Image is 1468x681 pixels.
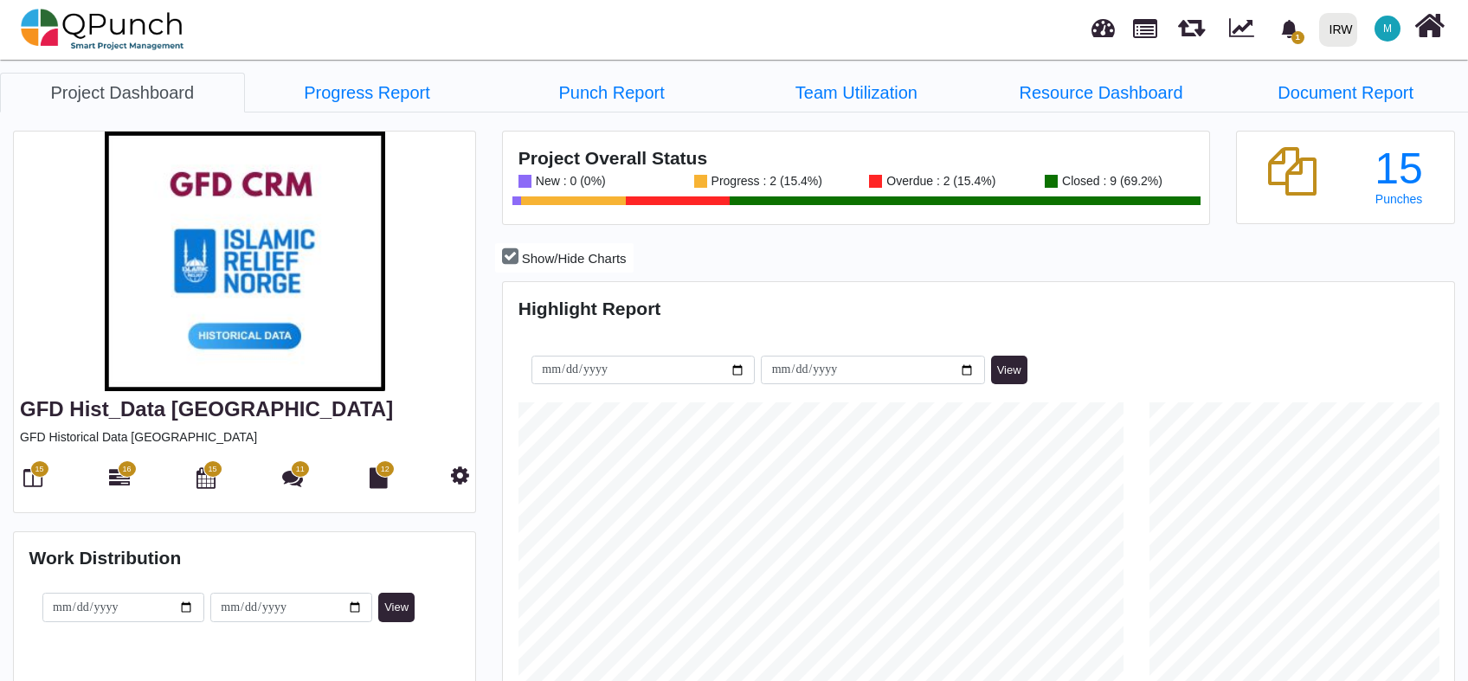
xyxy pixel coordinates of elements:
a: GFD Hist_Data [GEOGRAPHIC_DATA] [20,397,393,421]
button: View [378,593,415,622]
a: Resource Dashboard [979,73,1224,112]
i: Calendar [196,467,216,488]
a: bell fill1 [1270,1,1312,55]
span: Dashboard [1091,10,1115,36]
span: Punches [1375,192,1422,206]
div: New : 0 (0%) [531,175,606,188]
i: Board [23,467,42,488]
div: Closed : 9 (69.2%) [1058,175,1162,188]
span: 12 [381,464,390,476]
i: Document Library [370,467,388,488]
div: 15 [1359,147,1439,190]
i: Home [1414,10,1445,42]
div: Progress : 2 (15.4%) [707,175,822,188]
a: IRW [1311,1,1364,58]
i: Project Settings [451,465,469,485]
img: qpunch-sp.fa6292f.png [21,3,184,55]
a: Punch Report [489,73,734,112]
span: Show/Hide Charts [522,251,627,266]
li: GFD Hist_Data Norway [734,73,979,112]
span: Projects [1133,11,1157,38]
span: Releases [1178,9,1205,37]
i: Punch Discussion [282,467,303,488]
a: Document Report [1223,73,1468,112]
a: 16 [109,474,130,488]
a: M [1364,1,1411,56]
h4: Work Distribution [29,547,460,569]
div: Dynamic Report [1220,1,1270,58]
p: GFD Historical Data [GEOGRAPHIC_DATA] [20,428,469,447]
span: 16 [123,464,132,476]
svg: bell fill [1280,20,1298,38]
a: 15 Punches [1359,147,1439,206]
i: Gantt [109,467,130,488]
span: 15 [209,464,217,476]
a: Team Utilization [734,73,979,112]
span: 1 [1291,31,1304,44]
h4: Project Overall Status [518,147,1194,169]
span: 15 [35,464,43,476]
span: Muhammad.shoaib [1375,16,1400,42]
div: Notification [1274,13,1304,44]
span: M [1383,23,1392,34]
a: Progress Report [245,73,490,112]
div: IRW [1330,15,1353,45]
span: 11 [296,464,305,476]
h4: Highlight Report [518,298,1439,319]
button: Show/Hide Charts [495,243,633,273]
button: View [991,356,1027,385]
div: Overdue : 2 (15.4%) [882,175,995,188]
